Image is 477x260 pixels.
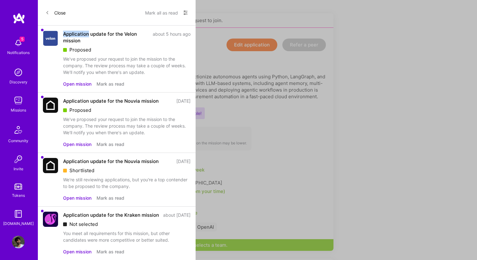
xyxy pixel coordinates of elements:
div: We've proposed your request to join the mission to the company. The review process may take a cou... [63,56,191,76]
button: Open mission [63,81,91,87]
img: discovery [12,66,25,79]
div: Community [8,137,28,144]
div: We're still reviewing applications, but you're a top contender to be proposed to the company. [63,176,191,190]
div: [DATE] [176,158,191,165]
div: Application update for the Nouvia mission [63,98,159,104]
img: teamwork [12,94,25,107]
img: Company Logo [43,98,58,113]
div: We've proposed your request to join the mission to the company. The review process may take a cou... [63,116,191,136]
img: User Avatar [12,236,25,248]
div: Proposed [63,107,191,113]
div: Shortlisted [63,167,191,174]
button: Open mission [63,248,91,255]
div: [DATE] [176,98,191,104]
img: Company Logo [43,158,58,173]
button: Mark as read [97,195,124,201]
button: Open mission [63,195,91,201]
div: Invite [14,166,23,172]
div: Proposed [63,46,191,53]
button: Open mission [63,141,91,148]
img: Invite [12,153,25,166]
img: Company Logo [43,212,58,227]
div: Tokens [12,192,25,199]
div: [DOMAIN_NAME] [3,220,34,227]
button: Mark as read [97,248,124,255]
div: Missions [11,107,26,113]
img: Community [11,122,26,137]
button: Mark as read [97,141,124,148]
img: logo [13,13,25,24]
div: Application update for the Velon mission [63,31,149,44]
button: Mark all as read [145,8,178,18]
img: tokens [15,184,22,190]
div: Discovery [9,79,27,85]
a: User Avatar [10,236,26,248]
div: Application update for the Nouvia mission [63,158,159,165]
div: about [DATE] [163,212,191,218]
button: Close [45,8,66,18]
img: guide book [12,208,25,220]
div: Application update for the Kraken mission [63,212,159,218]
img: Company Logo [43,31,58,46]
div: You meet all requirements for this mission, but other candidates were more competitive or better ... [63,230,191,243]
div: about 5 hours ago [153,31,191,44]
div: Not selected [63,221,191,227]
button: Mark as read [97,81,124,87]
